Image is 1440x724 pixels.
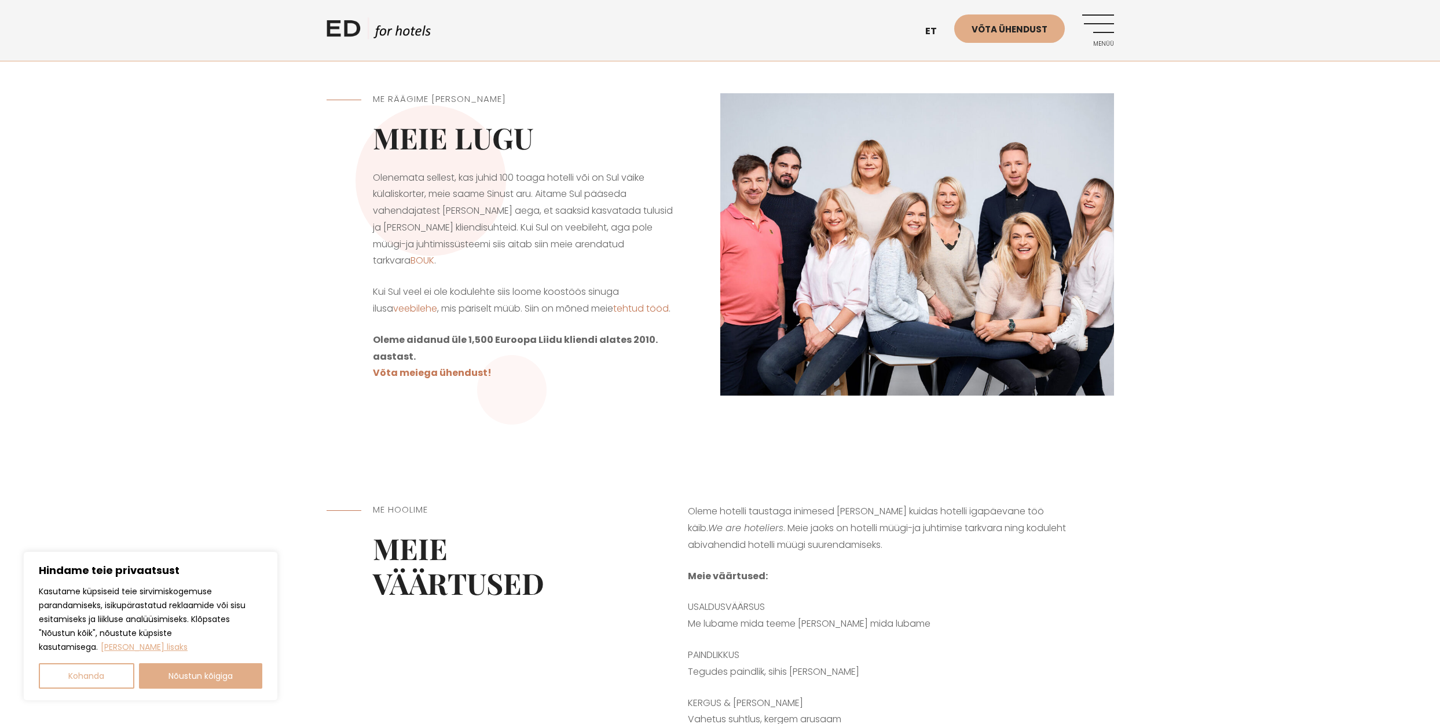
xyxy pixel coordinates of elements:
strong: Meie väärtused: [688,569,768,583]
a: Loe lisaks [100,641,188,653]
h5: ME RÄÄGIME [PERSON_NAME] [373,93,674,106]
span: Menüü [1082,41,1114,47]
a: Võta meiega ühendust! [373,366,492,379]
button: Kohanda [39,663,134,689]
h2: Meie lugu [373,120,674,155]
p: Olenemata sellest, kas juhid 100 toaga hotelli või on Sul väike külaliskorter, meie saame Sinust ... [373,170,674,270]
a: BOUK [411,254,434,267]
a: ED HOTELS [327,17,431,46]
p: Kui Sul veel ei ole kodulehte siis loome koostöös sinuga ilusa , mis päriselt müüb. Siin on mõned... [373,284,674,317]
a: veebilehe [393,302,437,315]
h5: Me hoolime [373,503,595,517]
button: Nõustun kõigiga [139,663,263,689]
p: Oleme hotelli taustaga inimesed [PERSON_NAME] kuidas hotelli igapäevane töö käib. . Meie jaoks on... [688,503,1068,553]
a: Menüü [1082,14,1114,46]
p: Kasutame küpsiseid teie sirvimiskogemuse parandamiseks, isikupärastatud reklaamide või sisu esita... [39,584,262,654]
a: Võta ühendust [954,14,1065,43]
span: Me lubame mida teeme [PERSON_NAME] mida lubame [688,617,930,630]
a: et [919,17,954,46]
em: We are hoteliers [708,521,783,535]
strong: Oleme aidanud üle 1,500 Euroopa Liidu kliendi alates 2010. aastast. [373,333,658,363]
h2: Meie väärtused [373,531,595,601]
p: PAINDLIKKUS Tegudes paindlik, sihis [PERSON_NAME] [688,647,1068,681]
p: USALDUSVÄÄRSUS [688,599,1068,632]
p: Hindame teie privaatsust [39,564,262,577]
a: tehtud tööd [613,302,669,315]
